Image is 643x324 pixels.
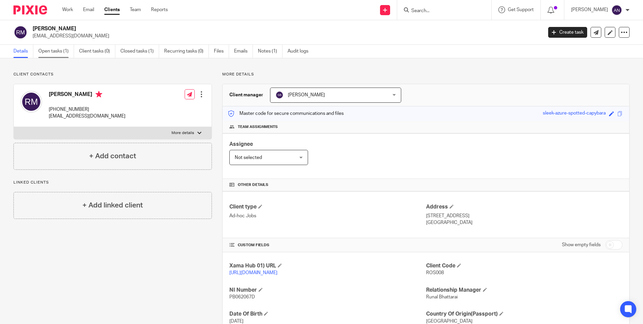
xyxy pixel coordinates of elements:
[13,5,47,14] img: Pixie
[235,155,262,160] span: Not selected
[13,72,212,77] p: Client contacts
[508,7,534,12] span: Get Support
[38,45,74,58] a: Open tasks (1)
[543,110,606,118] div: sleek-azure-spotted-capybara
[49,106,125,113] p: [PHONE_NUMBER]
[288,93,325,97] span: [PERSON_NAME]
[411,8,471,14] input: Search
[214,45,229,58] a: Files
[33,33,538,39] p: [EMAIL_ADDRESS][DOMAIN_NAME]
[164,45,209,58] a: Recurring tasks (0)
[229,295,255,299] span: PB062067D
[33,25,437,32] h2: [PERSON_NAME]
[258,45,282,58] a: Notes (1)
[426,219,622,226] p: [GEOGRAPHIC_DATA]
[49,113,125,120] p: [EMAIL_ADDRESS][DOMAIN_NAME]
[172,130,194,136] p: More details
[426,319,472,324] span: [GEOGRAPHIC_DATA]
[571,6,608,13] p: [PERSON_NAME]
[96,91,102,98] i: Primary
[89,151,136,161] h4: + Add contact
[426,262,622,269] h4: Client Code
[130,6,141,13] a: Team
[21,91,42,112] img: svg%3E
[229,92,263,98] h3: Client manager
[13,45,33,58] a: Details
[234,45,253,58] a: Emails
[238,124,278,130] span: Team assignments
[288,45,313,58] a: Audit logs
[79,45,115,58] a: Client tasks (0)
[229,311,426,318] h4: Date Of Birth
[13,180,212,185] p: Linked clients
[151,6,168,13] a: Reports
[83,6,94,13] a: Email
[229,287,426,294] h4: NI Number
[229,262,426,269] h4: Xama Hub 01) URL
[62,6,73,13] a: Work
[426,295,458,299] span: Runal Bhattarai
[120,45,159,58] a: Closed tasks (1)
[426,213,622,219] p: [STREET_ADDRESS]
[104,6,120,13] a: Clients
[229,141,253,147] span: Assignee
[13,25,28,39] img: svg%3E
[426,287,622,294] h4: Relationship Manager
[548,27,587,38] a: Create task
[426,203,622,210] h4: Address
[426,311,622,318] h4: Country Of Origin(Passport)
[562,241,601,248] label: Show empty fields
[238,182,268,188] span: Other details
[229,203,426,210] h4: Client type
[275,91,283,99] img: svg%3E
[426,270,444,275] span: ROS008
[222,72,630,77] p: More details
[228,110,344,117] p: Master code for secure communications and files
[611,5,622,15] img: svg%3E
[229,319,243,324] span: [DATE]
[229,270,277,275] a: [URL][DOMAIN_NAME]
[229,242,426,248] h4: CUSTOM FIELDS
[82,200,143,210] h4: + Add linked client
[229,213,426,219] p: Ad-hoc Jobs
[49,91,125,99] h4: [PERSON_NAME]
